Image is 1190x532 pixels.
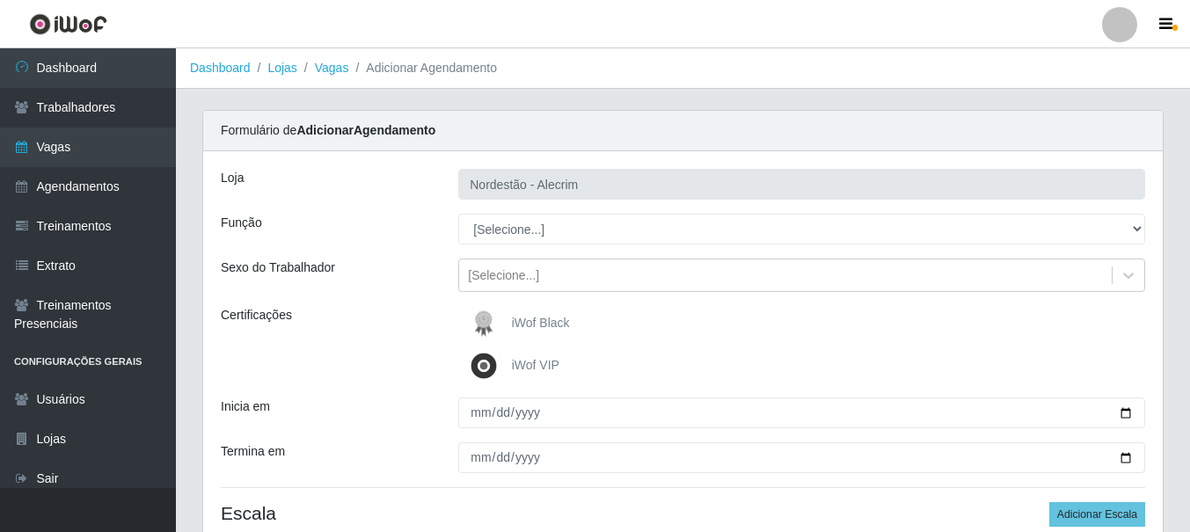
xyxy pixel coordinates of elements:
span: iWof Black [512,316,570,330]
img: iWof Black [466,306,508,341]
button: Adicionar Escala [1049,502,1145,527]
a: Lojas [267,61,296,75]
li: Adicionar Agendamento [348,59,497,77]
div: [Selecione...] [468,266,539,285]
input: 00/00/0000 [458,442,1145,473]
strong: Adicionar Agendamento [296,123,435,137]
a: Dashboard [190,61,251,75]
img: CoreUI Logo [29,13,107,35]
img: iWof VIP [466,348,508,383]
label: Loja [221,169,244,187]
label: Certificações [221,306,292,324]
label: Termina em [221,442,285,461]
label: Sexo do Trabalhador [221,259,335,277]
a: Vagas [315,61,349,75]
label: Inicia em [221,397,270,416]
div: Formulário de [203,111,1163,151]
h4: Escala [221,502,1145,524]
label: Função [221,214,262,232]
input: 00/00/0000 [458,397,1145,428]
nav: breadcrumb [176,48,1190,89]
span: iWof VIP [512,358,559,372]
